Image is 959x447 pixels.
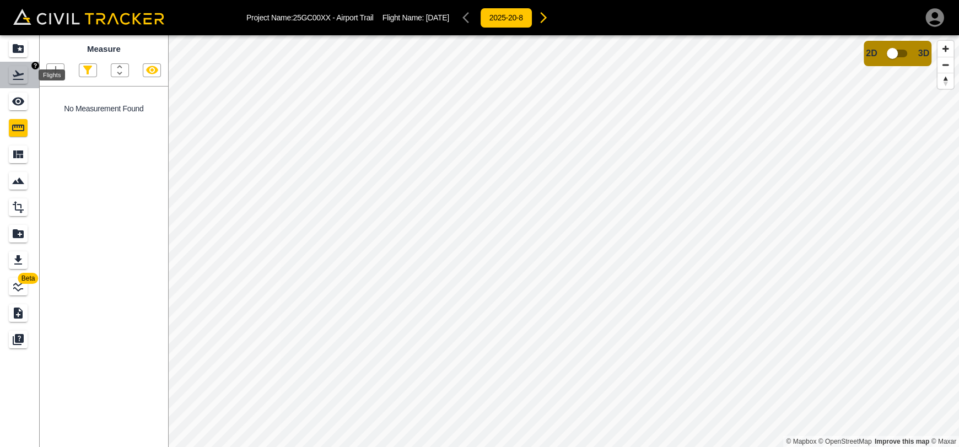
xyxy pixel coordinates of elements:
p: Project Name: 25GC00XX - Airport Trail [246,13,374,22]
a: Maxar [931,438,956,445]
a: Map feedback [875,438,929,445]
img: Civil Tracker [13,9,164,24]
a: OpenStreetMap [818,438,872,445]
div: Flights [39,69,65,80]
canvas: Map [168,35,959,447]
a: Mapbox [786,438,816,445]
button: Zoom out [938,57,953,73]
button: Zoom in [938,41,953,57]
span: 2D [866,49,877,58]
p: Flight Name: [382,13,449,22]
button: Reset bearing to north [938,73,953,89]
span: 3D [918,49,929,58]
button: 2025-20-8 [480,8,532,28]
span: [DATE] [426,13,449,22]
